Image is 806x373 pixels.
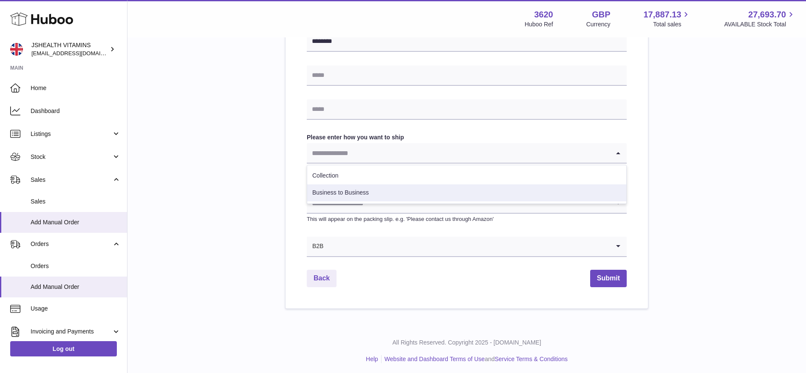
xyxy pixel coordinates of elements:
span: Sales [31,176,112,184]
div: Search for option [307,143,627,164]
li: Collection [307,167,626,184]
a: Back [307,270,337,287]
div: JSHEALTH VITAMINS [31,41,108,57]
a: Help [366,356,378,362]
label: Please enter how you want to ship [307,133,627,141]
input: Search for option [324,237,610,256]
a: Service Terms & Conditions [495,356,568,362]
span: Add Manual Order [31,283,121,291]
span: Orders [31,262,121,270]
img: internalAdmin-3620@internal.huboo.com [10,43,23,56]
div: Search for option [307,193,627,214]
span: 17,887.13 [643,9,681,20]
span: [EMAIL_ADDRESS][DOMAIN_NAME] [31,50,125,57]
span: Invoicing and Payments [31,328,112,336]
a: Log out [10,341,117,356]
div: Currency [586,20,611,28]
input: Search for option [307,143,610,163]
div: Search for option [307,237,627,257]
span: AVAILABLE Stock Total [724,20,796,28]
span: Stock [31,153,112,161]
span: Total sales [653,20,691,28]
a: 27,693.70 AVAILABLE Stock Total [724,9,796,28]
strong: GBP [592,9,610,20]
span: Dashboard [31,107,121,115]
button: Submit [590,270,627,287]
a: Website and Dashboard Terms of Use [385,356,485,362]
span: Orders [31,240,112,248]
span: Listings [31,130,112,138]
span: Sales [31,198,121,206]
span: Add Manual Order [31,218,121,226]
span: Usage [31,305,121,313]
span: Home [31,84,121,92]
a: 17,887.13 Total sales [643,9,691,28]
li: and [382,355,568,363]
li: Business to Business [307,184,626,201]
span: B2B [307,237,324,256]
p: All Rights Reserved. Copyright 2025 - [DOMAIN_NAME] [134,339,799,347]
p: This will appear on the packing slip. e.g. 'Please contact us through Amazon' [307,215,627,223]
div: Huboo Ref [525,20,553,28]
strong: 3620 [534,9,553,20]
span: 27,693.70 [748,9,786,20]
